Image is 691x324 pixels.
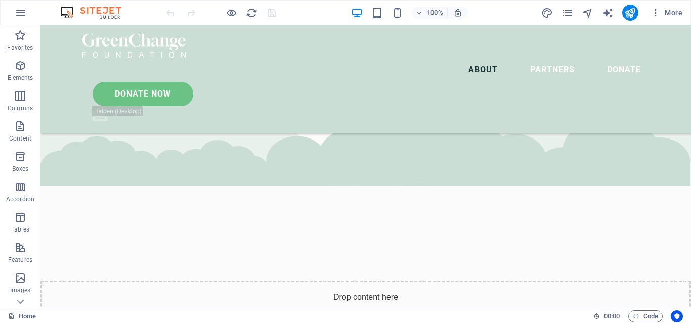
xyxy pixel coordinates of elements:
[651,8,682,18] span: More
[9,134,31,143] p: Content
[245,7,257,19] button: reload
[611,312,613,320] span: :
[8,256,32,264] p: Features
[12,165,29,173] p: Boxes
[246,7,257,19] i: Reload page
[11,225,29,234] p: Tables
[58,7,134,19] img: Editor Logo
[604,310,620,322] span: 00 00
[541,7,553,19] button: design
[622,5,638,21] button: publish
[412,7,448,19] button: 100%
[6,195,34,203] p: Accordion
[562,7,574,19] button: pages
[671,310,683,322] button: Usercentrics
[8,310,36,322] a: Click to cancel selection. Double-click to open Pages
[582,7,593,19] i: Navigator
[8,104,33,112] p: Columns
[8,74,33,82] p: Elements
[624,7,636,19] i: Publish
[562,7,573,19] i: Pages (Ctrl+Alt+S)
[646,5,686,21] button: More
[628,310,663,322] button: Code
[593,310,620,322] h6: Session time
[633,310,658,322] span: Code
[602,7,614,19] i: AI Writer
[10,286,31,294] p: Images
[225,7,237,19] button: Click here to leave preview mode and continue editing
[7,43,33,52] p: Favorites
[427,7,443,19] h6: 100%
[602,7,614,19] button: text_generator
[582,7,594,19] button: navigator
[541,7,553,19] i: Design (Ctrl+Alt+Y)
[453,8,462,17] i: On resize automatically adjust zoom level to fit chosen device.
